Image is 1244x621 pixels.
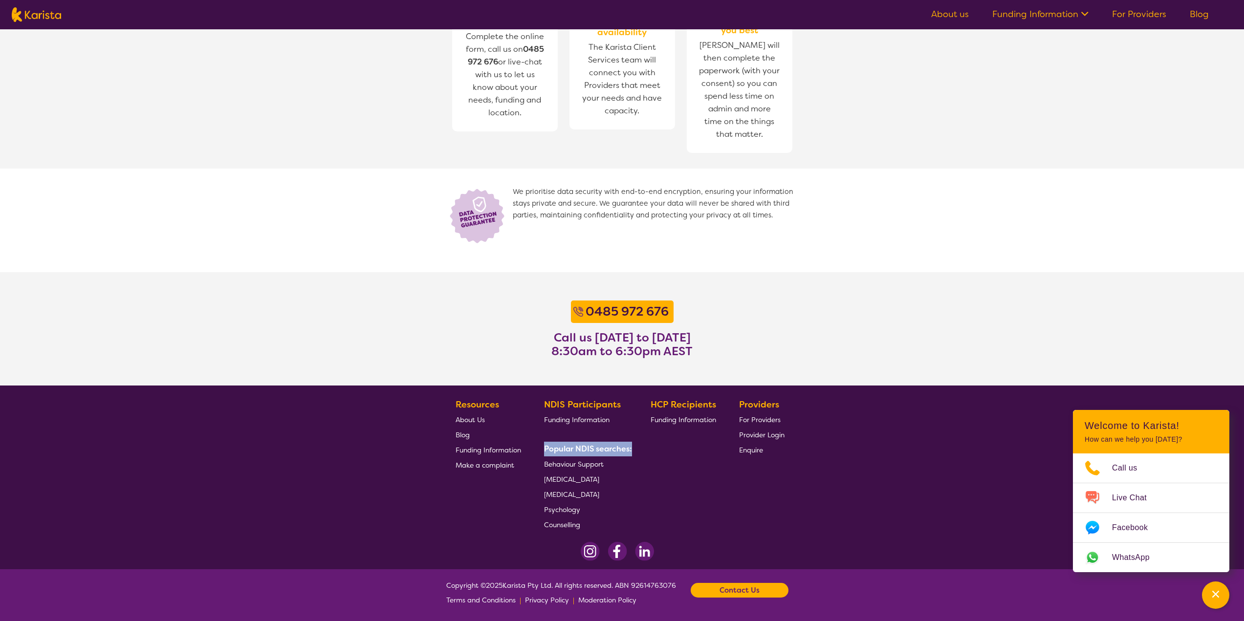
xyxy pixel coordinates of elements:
[12,7,61,22] img: Karista logo
[456,415,485,424] span: About Us
[1112,491,1158,505] span: Live Chat
[544,471,628,487] a: [MEDICAL_DATA]
[544,487,628,502] a: [MEDICAL_DATA]
[1073,410,1229,572] div: Channel Menu
[697,37,783,143] span: [PERSON_NAME] will then complete the paperwork (with your consent) so you can spend less time on ...
[583,303,671,321] a: 0485 972 676
[525,593,569,607] a: Privacy Policy
[466,31,544,118] span: Complete the online form, call us on or live-chat with us to let us know about your needs, fundin...
[544,444,632,454] b: Popular NDIS searches:
[544,456,628,471] a: Behaviour Support
[1073,453,1229,572] ul: Choose channel
[446,593,516,607] a: Terms and Conditions
[739,446,763,454] span: Enquire
[456,427,521,442] a: Blog
[513,186,798,245] span: We prioritise data security with end-to-end encryption, ensuring your information stays private a...
[586,303,669,320] b: 0485 972 676
[446,186,513,245] img: Lock icon
[456,457,521,472] a: Make a complaint
[456,461,514,470] span: Make a complaint
[525,596,569,604] span: Privacy Policy
[1085,435,1218,444] p: How can we help you [DATE]?
[739,415,781,424] span: For Providers
[456,442,521,457] a: Funding Information
[544,490,599,499] span: [MEDICAL_DATA]
[720,583,760,598] b: Contact Us
[456,399,499,410] b: Resources
[544,475,599,484] span: [MEDICAL_DATA]
[739,412,785,427] a: For Providers
[739,427,785,442] a: Provider Login
[1112,8,1166,20] a: For Providers
[456,430,470,439] span: Blog
[581,542,600,561] img: Instagram
[739,442,785,457] a: Enquire
[544,517,628,532] a: Counselling
[544,412,628,427] a: Funding Information
[1202,581,1229,609] button: Channel Menu
[446,596,516,604] span: Terms and Conditions
[544,399,621,410] b: NDIS Participants
[544,415,610,424] span: Funding Information
[1085,420,1218,431] h2: Welcome to Karista!
[456,446,521,454] span: Funding Information
[739,399,779,410] b: Providers
[578,593,636,607] a: Moderation Policy
[739,430,785,439] span: Provider Login
[544,520,580,529] span: Counselling
[1190,8,1209,20] a: Blog
[1112,550,1161,565] span: WhatsApp
[1112,461,1149,475] span: Call us
[456,412,521,427] a: About Us
[651,399,716,410] b: HCP Recipients
[635,542,654,561] img: LinkedIn
[608,542,627,561] img: Facebook
[1073,543,1229,572] a: Web link opens in a new tab.
[573,593,574,607] p: |
[544,460,604,469] span: Behaviour Support
[446,578,676,607] span: Copyright © 2025 Karista Pty Ltd. All rights reserved. ABN 92614763076
[544,502,628,517] a: Psychology
[544,505,580,514] span: Psychology
[578,596,636,604] span: Moderation Policy
[931,8,969,20] a: About us
[1112,520,1159,535] span: Facebook
[992,8,1089,20] a: Funding Information
[520,593,521,607] p: |
[651,412,716,427] a: Funding Information
[573,307,583,317] img: Call icon
[579,39,665,120] span: The Karista Client Services team will connect you with Providers that meet your needs and have ca...
[651,415,716,424] span: Funding Information
[551,331,693,358] h3: Call us [DATE] to [DATE] 8:30am to 6:30pm AEST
